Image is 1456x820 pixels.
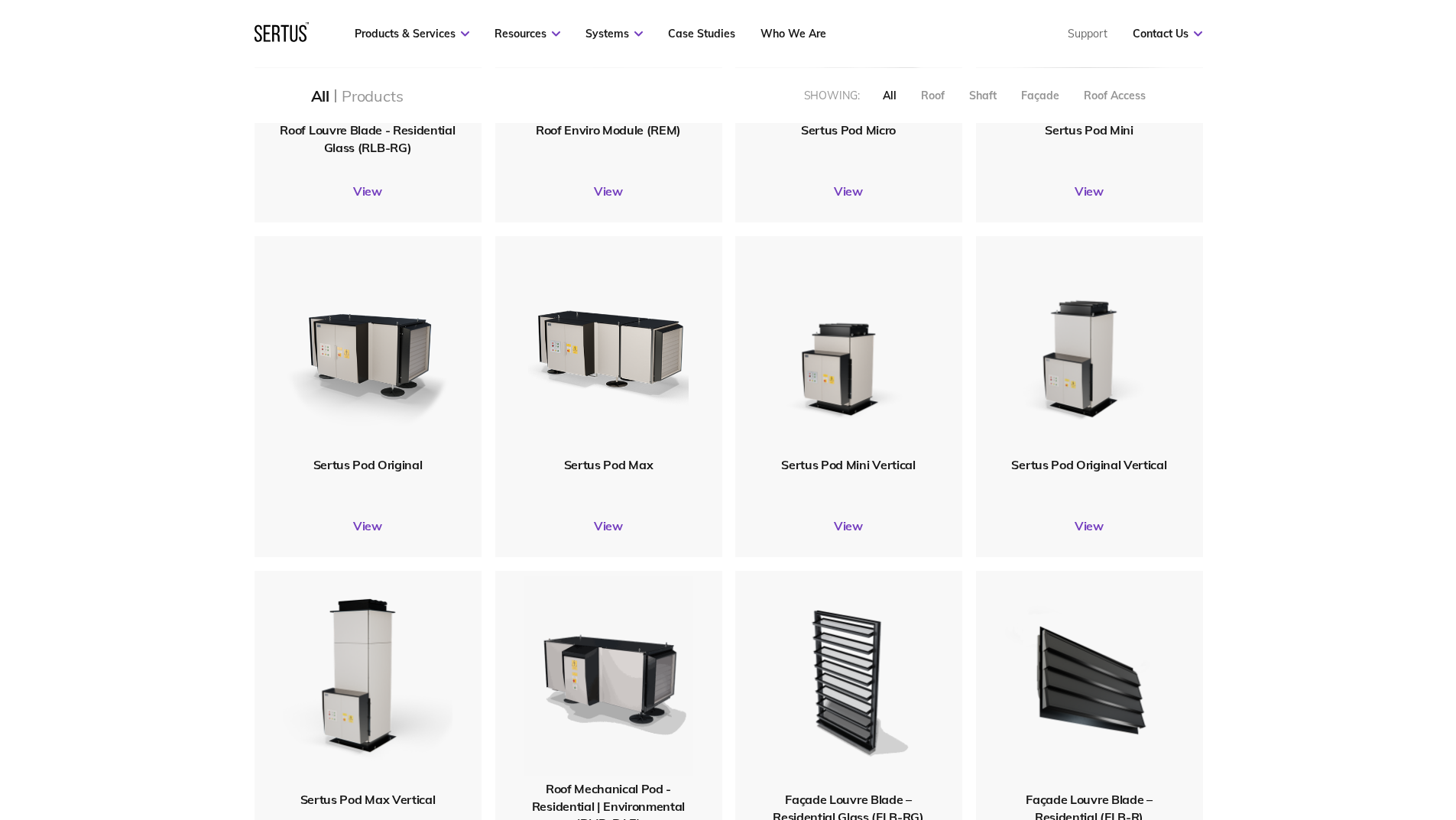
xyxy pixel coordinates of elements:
span: Roof Enviro Module (REM) [536,122,681,138]
span: Sertus Pod Original [313,457,423,472]
a: Products & Services [355,27,469,41]
div: Products [342,86,403,105]
div: Shaft [969,89,997,102]
a: View [495,183,722,199]
span: Sertus Pod Micro [801,122,896,138]
div: Showing: [804,89,860,102]
a: View [255,518,482,533]
span: Roof Louvre Blade - Residential Glass (RLB-RG) [280,122,455,154]
a: Support [1068,27,1107,41]
a: View [495,518,722,533]
a: View [255,183,482,199]
a: View [976,518,1203,533]
a: Contact Us [1133,27,1202,41]
span: Sertus Pod Mini Vertical [781,457,915,472]
span: Sertus Pod Max [564,457,653,472]
a: View [735,518,962,533]
div: Roof Access [1084,89,1146,102]
div: All [883,89,897,102]
a: Resources [495,27,560,41]
div: All [311,86,329,105]
a: Case Studies [668,27,735,41]
div: Roof [921,89,945,102]
a: View [976,183,1203,199]
a: Who We Are [760,27,826,41]
div: Façade [1021,89,1059,102]
a: Systems [585,27,643,41]
span: Sertus Pod Original Vertical [1011,457,1166,472]
a: View [735,183,962,199]
span: Sertus Pod Mini [1045,122,1133,138]
span: Sertus Pod Max Vertical [300,792,436,807]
